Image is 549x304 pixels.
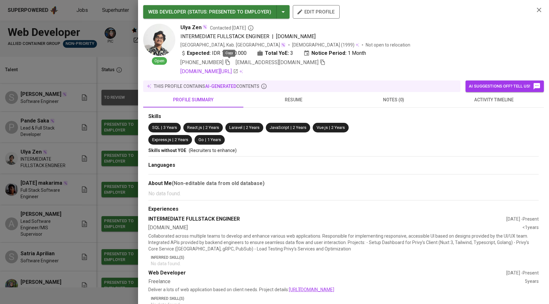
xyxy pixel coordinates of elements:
p: No data found. [151,260,539,267]
span: | [205,137,206,143]
div: 1 Month [303,49,366,57]
span: [DEMOGRAPHIC_DATA] [292,42,341,48]
img: 20333cefabb0e3045ab40fdbdb1317af.jpg [143,24,175,56]
div: Experiences [148,206,539,213]
span: edit profile [298,8,335,16]
span: INTERMEDIATE FULLSTACK ENGINEER [180,33,269,39]
span: resume [247,96,340,104]
span: | [329,125,330,131]
a: [DOMAIN_NAME][URL] [180,68,238,75]
b: Notice Period: [311,49,346,57]
svg: By Batam recruiter [248,25,254,31]
img: magic_wand.svg [281,42,286,47]
p: this profile contains contents [154,83,259,89]
span: (Recruiters to enhance) [189,148,237,153]
span: WEB DEVELOPER [148,9,186,15]
b: Expected: [187,49,211,57]
p: Not open to relocation [366,42,410,48]
span: Open [152,58,167,64]
div: IDR 15.000.000 [180,49,247,57]
span: Contacted [DATE] [210,25,254,31]
span: [DOMAIN_NAME] [276,33,316,39]
span: Ulya Zen [180,24,202,31]
span: Vue.js [317,125,328,130]
span: 3 Years [163,125,177,130]
p: Collaborated across multiple teams to develop and enhance various web applications. Responsible f... [148,233,539,252]
span: activity timeline [448,96,540,104]
a: [URL][DOMAIN_NAME] [289,287,334,292]
span: AI suggestions off? Tell us! [469,82,541,90]
span: | [244,125,245,131]
span: | [272,33,274,40]
img: magic_wand.svg [202,24,207,30]
div: Skills [148,113,539,120]
span: [PHONE_NUMBER] [180,59,223,65]
span: | [203,125,204,131]
span: Laravel [229,125,242,130]
span: 2 Years [246,125,259,130]
div: [DATE] - Present [506,270,539,276]
span: Skills without YOE [148,148,186,153]
span: 3 [290,49,293,57]
span: [EMAIL_ADDRESS][DOMAIN_NAME] [236,59,318,65]
span: | [172,137,173,143]
span: Go [198,137,204,142]
span: 1 Years [207,137,221,142]
span: Express.js [152,137,171,142]
button: AI suggestions off? Tell us! [466,80,544,92]
span: SQL [152,125,160,130]
span: ( STATUS : Presented to Employer ) [187,9,271,15]
span: 2 Years [331,125,345,130]
b: (Non-editable data from old database) [172,180,265,186]
p: Inferred Skill(s) [151,255,539,260]
div: INTERMEDIATE FULLSTACK ENGINEER [148,215,506,223]
div: Languages [148,162,539,169]
div: [DOMAIN_NAME] [148,224,522,232]
span: React.js [187,125,202,130]
b: Total YoE: [265,49,289,57]
div: 5 years [525,278,539,285]
span: profile summary [147,96,240,104]
span: 2 Years [293,125,306,130]
p: Inferred Skill(s) [151,296,539,301]
span: 2 Years [205,125,219,130]
p: Deliver a lots of web application based on client needs. Project details: [148,286,539,293]
div: (1999) [292,42,359,48]
div: [DATE] - Present [506,216,539,222]
span: 2 Years [175,137,188,142]
div: Freelance [148,278,525,285]
p: No data found. [148,190,539,198]
span: | [161,125,162,131]
div: Web Developer [148,269,506,277]
span: notes (0) [347,96,440,104]
a: edit profile [293,9,340,14]
button: WEB DEVELOPER (STATUS: Presented to Employer) [143,5,290,19]
span: JavaScript [270,125,289,130]
div: [GEOGRAPHIC_DATA], Kab. [GEOGRAPHIC_DATA] [180,42,286,48]
div: <1 years [522,224,539,232]
button: edit profile [293,5,340,19]
span: AI-generated [205,84,236,89]
span: | [291,125,292,131]
div: About Me [148,180,539,187]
